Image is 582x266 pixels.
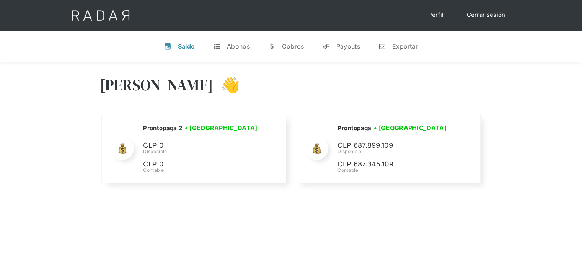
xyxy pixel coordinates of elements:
h3: 👋 [213,75,240,95]
h3: • [GEOGRAPHIC_DATA] [374,123,447,132]
p: CLP 0 [143,140,258,151]
div: y [323,42,330,50]
a: Perfil [421,8,452,23]
div: v [164,42,172,50]
h2: Prontopaga 2 [143,124,182,132]
div: Payouts [336,42,360,50]
div: Disponible [143,148,260,155]
div: Contable [337,167,452,174]
p: CLP 687.899.109 [337,140,452,151]
p: CLP 687.345.109 [337,159,452,170]
div: Contable [143,167,260,174]
div: Exportar [392,42,418,50]
p: CLP 0 [143,159,258,170]
div: w [268,42,276,50]
div: Saldo [178,42,195,50]
h3: [PERSON_NAME] [100,75,214,95]
div: Cobros [282,42,304,50]
a: Cerrar sesión [459,8,513,23]
div: t [213,42,221,50]
div: n [378,42,386,50]
h3: • [GEOGRAPHIC_DATA] [185,123,258,132]
div: Abonos [227,42,250,50]
div: Disponible [337,148,452,155]
h2: Prontopaga [337,124,371,132]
